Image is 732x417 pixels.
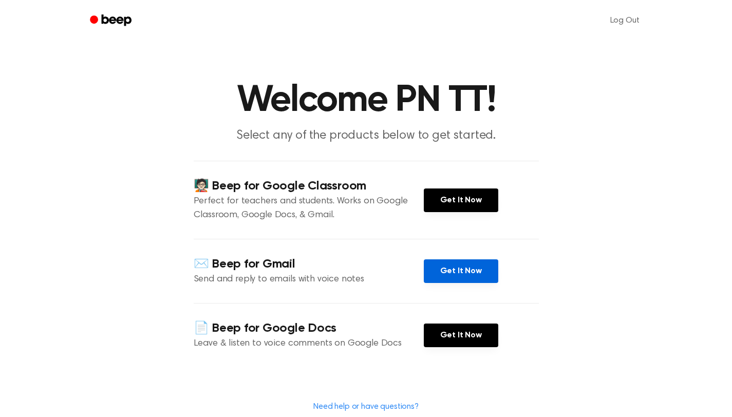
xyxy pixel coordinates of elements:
[194,178,424,195] h4: 🧑🏻‍🏫 Beep for Google Classroom
[103,82,629,119] h1: Welcome PN TT!
[169,127,564,144] p: Select any of the products below to get started.
[83,11,141,31] a: Beep
[313,403,419,411] a: Need help or have questions?
[194,320,424,337] h4: 📄 Beep for Google Docs
[194,195,424,222] p: Perfect for teachers and students. Works on Google Classroom, Google Docs, & Gmail.
[194,256,424,273] h4: ✉️ Beep for Gmail
[194,337,424,351] p: Leave & listen to voice comments on Google Docs
[194,273,424,287] p: Send and reply to emails with voice notes
[424,188,498,212] a: Get It Now
[424,259,498,283] a: Get It Now
[600,8,650,33] a: Log Out
[424,324,498,347] a: Get It Now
